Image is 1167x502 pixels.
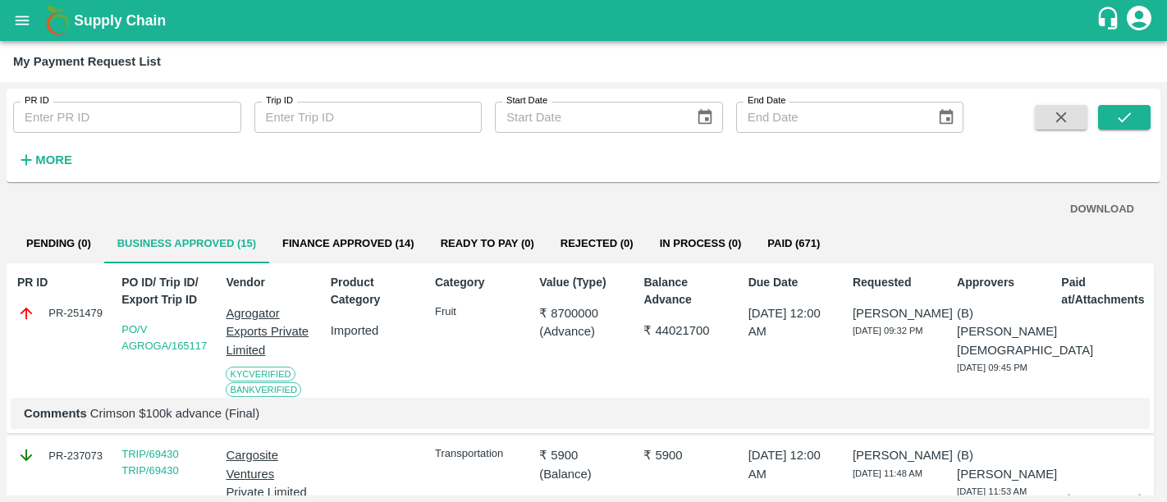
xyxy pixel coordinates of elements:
a: TRIP/69430 TRIP/69430 [121,448,178,477]
p: Requested [853,274,941,291]
div: customer-support [1096,6,1124,35]
button: open drawer [3,2,41,39]
p: Approvers [957,274,1046,291]
label: Start Date [506,94,547,107]
p: Paid at/Attachments [1061,274,1150,308]
p: PO ID/ Trip ID/ Export Trip ID [121,274,210,308]
a: Supply Chain [74,9,1096,32]
p: ₹ 5900 [539,446,628,464]
div: PR-251479 [17,304,106,322]
label: Trip ID [266,94,293,107]
input: Start Date [495,102,683,133]
div: My Payment Request List [13,51,161,72]
div: PR-237073 [17,446,106,464]
b: Comments [24,407,87,420]
img: logo [41,4,74,37]
a: PO/V AGROGA/165117 [121,323,207,352]
p: [DATE] 12:00 AM [748,446,837,483]
label: PR ID [25,94,49,107]
span: KYC Verified [226,367,295,381]
span: [DATE] 11:48 AM [853,468,922,478]
span: [DATE] 09:45 PM [957,363,1027,372]
p: ₹ 44021700 [643,322,732,340]
b: Supply Chain [74,12,166,29]
p: Vendor [226,274,314,291]
input: End Date [736,102,924,133]
button: Choose date [931,102,962,133]
strong: More [35,153,72,167]
p: Due Date [748,274,837,291]
input: Enter Trip ID [254,102,483,133]
p: ( Advance ) [539,322,628,340]
p: (B) [PERSON_NAME] [957,446,1046,483]
input: Enter PR ID [13,102,241,133]
p: (B) [PERSON_NAME][DEMOGRAPHIC_DATA] [957,304,1046,359]
button: Choose date [689,102,721,133]
button: Finance Approved (14) [269,224,428,263]
p: Imported [331,322,419,340]
button: Ready To Pay (0) [428,224,547,263]
p: Crimson $100k advance (Final) [24,404,1137,422]
button: Business Approved (15) [104,224,269,263]
button: In Process (0) [647,224,755,263]
span: [DATE] 09:32 PM [853,326,923,335]
p: Value (Type) [539,274,628,291]
p: ₹ 5900 [643,446,732,464]
p: [DATE] 12:00 AM [748,304,837,341]
p: [PERSON_NAME] [853,446,941,464]
span: Bank Verified [226,382,301,397]
button: Pending (0) [13,224,104,263]
div: account of current user [1124,3,1154,38]
button: Rejected (0) [547,224,647,263]
p: Category [435,274,524,291]
p: PR ID [17,274,106,291]
label: End Date [748,94,785,107]
button: DOWNLOAD [1064,195,1141,224]
p: Transportation [435,446,524,462]
span: [DATE] 11:53 AM [957,486,1027,496]
p: ( Balance ) [539,465,628,483]
p: [PERSON_NAME] [853,304,941,322]
p: Product Category [331,274,419,308]
button: More [13,146,76,174]
p: ₹ 8700000 [539,304,628,322]
p: Cargosite Ventures Private Limited [226,446,314,501]
p: Balance Advance [643,274,732,308]
button: Paid (671) [754,224,833,263]
p: Agrogator Exports Private Limited [226,304,314,359]
p: Fruit [435,304,524,320]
